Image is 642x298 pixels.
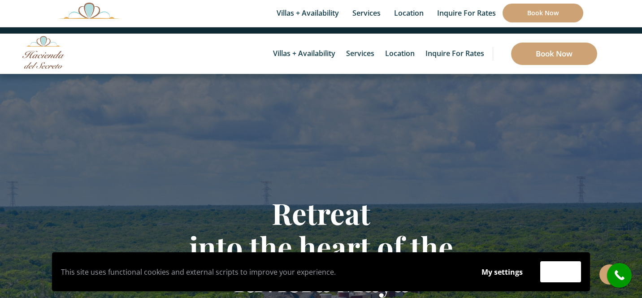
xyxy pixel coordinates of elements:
[22,36,65,69] img: Awesome Logo
[381,34,419,74] a: Location
[59,2,120,19] img: Awesome Logo
[269,34,340,74] a: Villas + Availability
[473,262,531,282] button: My settings
[61,265,464,279] p: This site uses functional cookies and external scripts to improve your experience.
[609,265,629,285] i: call
[607,263,632,288] a: call
[511,43,597,65] a: Book Now
[342,34,379,74] a: Services
[540,261,581,282] button: Accept
[59,196,583,297] h1: Retreat into the heart of the Riviera Maya
[503,4,583,22] a: Book Now
[421,34,489,74] a: Inquire for Rates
